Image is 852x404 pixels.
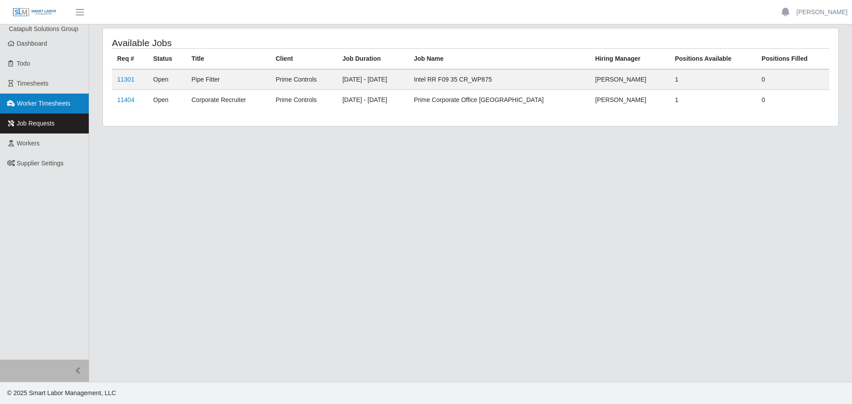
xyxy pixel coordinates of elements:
[17,40,47,47] span: Dashboard
[756,49,829,70] th: Positions Filled
[17,120,55,127] span: Job Requests
[112,37,403,48] h4: Available Jobs
[337,49,409,70] th: Job Duration
[112,49,148,70] th: Req #
[670,49,756,70] th: Positions Available
[148,90,186,110] td: Open
[409,90,590,110] td: Prime Corporate Office [GEOGRAPHIC_DATA]
[670,69,756,90] td: 1
[270,49,337,70] th: Client
[337,90,409,110] td: [DATE] - [DATE]
[590,69,670,90] td: [PERSON_NAME]
[148,49,186,70] th: Status
[670,90,756,110] td: 1
[17,140,40,147] span: Workers
[590,49,670,70] th: Hiring Manager
[17,160,64,167] span: Supplier Settings
[337,69,409,90] td: [DATE] - [DATE]
[409,49,590,70] th: Job Name
[7,389,116,396] span: © 2025 Smart Labor Management, LLC
[17,60,30,67] span: Todo
[9,25,78,32] span: Catapult Solutions Group
[17,80,49,87] span: Timesheets
[409,69,590,90] td: Intel RR F09 35 CR_WP875
[117,76,134,83] a: 11301
[186,69,270,90] td: Pipe Fitter
[590,90,670,110] td: [PERSON_NAME]
[756,90,829,110] td: 0
[117,96,134,103] a: 11404
[797,8,848,17] a: [PERSON_NAME]
[12,8,57,17] img: SLM Logo
[186,49,270,70] th: Title
[148,69,186,90] td: Open
[186,90,270,110] td: Corporate Recruiter
[270,69,337,90] td: Prime Controls
[270,90,337,110] td: Prime Controls
[756,69,829,90] td: 0
[17,100,70,107] span: Worker Timesheets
